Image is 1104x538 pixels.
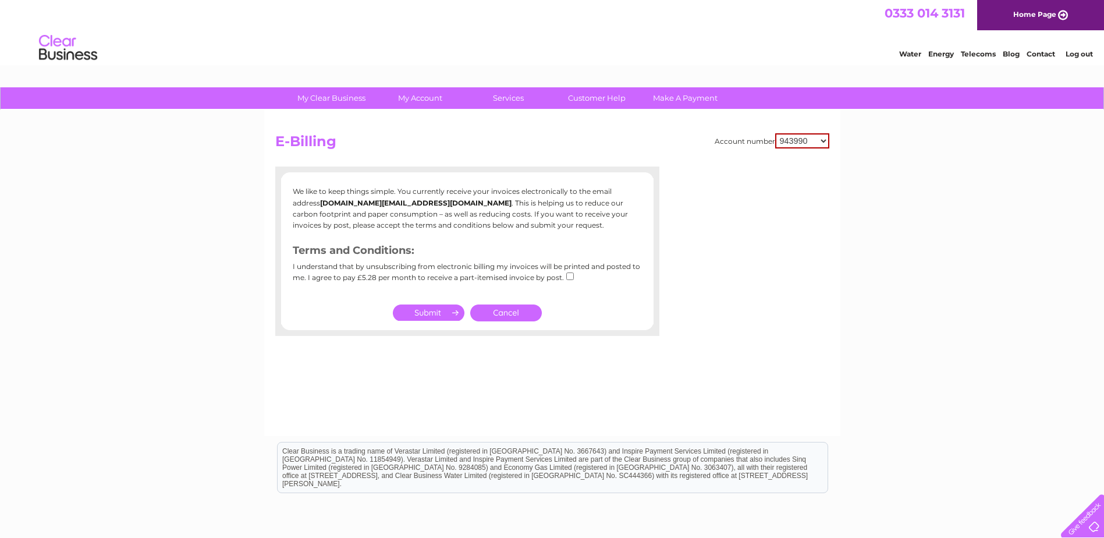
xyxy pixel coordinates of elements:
a: Contact [1027,49,1055,58]
a: My Clear Business [283,87,379,109]
a: Services [460,87,556,109]
a: Water [899,49,921,58]
a: Energy [928,49,954,58]
h2: E-Billing [275,133,829,155]
a: Log out [1066,49,1093,58]
a: Telecoms [961,49,996,58]
a: My Account [372,87,468,109]
div: Account number [715,133,829,148]
img: logo.png [38,30,98,66]
b: [DOMAIN_NAME][EMAIL_ADDRESS][DOMAIN_NAME] [320,199,512,207]
a: Make A Payment [637,87,733,109]
a: Customer Help [549,87,645,109]
a: 0333 014 3131 [885,6,965,20]
p: We like to keep things simple. You currently receive your invoices electronically to the email ad... [293,186,642,231]
div: I understand that by unsubscribing from electronic billing my invoices will be printed and posted... [293,263,642,290]
h3: Terms and Conditions: [293,242,642,263]
a: Cancel [470,305,542,321]
a: Blog [1003,49,1020,58]
div: Clear Business is a trading name of Verastar Limited (registered in [GEOGRAPHIC_DATA] No. 3667643... [278,6,828,56]
input: Submit [393,305,464,321]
